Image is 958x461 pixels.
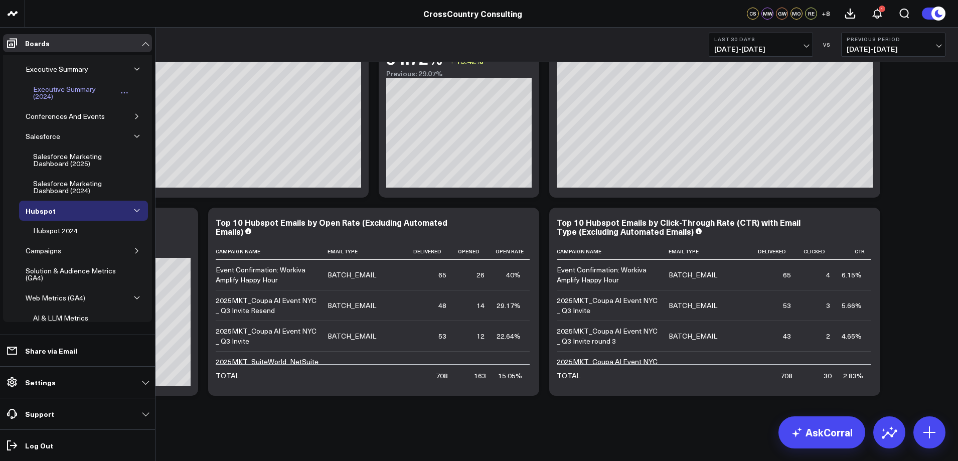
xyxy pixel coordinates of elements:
div: Executive Summary (2024) [31,83,117,102]
a: AskCorral [778,416,865,448]
button: Previous Period[DATE]-[DATE] [841,33,945,57]
div: 4 [826,270,830,280]
div: 26 [476,270,485,280]
th: Open Rate [494,243,530,260]
div: 163 [474,371,486,381]
div: Conferences And Events [23,110,107,122]
p: Settings [25,378,56,386]
a: Salesforce Marketing Dashboard (2024)Open board menu [27,174,136,201]
div: RE [805,8,817,20]
a: Executive SummaryOpen board menu [19,59,110,79]
a: Conferences And EventsOpen board menu [19,106,126,126]
div: BATCH_EMAIL [669,300,717,311]
div: GW [776,8,788,20]
p: Share via Email [25,347,77,355]
p: Support [25,410,54,418]
div: 88 [476,362,485,372]
span: [DATE] - [DATE] [714,45,808,53]
span: [DATE] - [DATE] [847,45,940,53]
div: 53 [783,300,791,311]
th: Clicked [800,243,839,260]
div: 53 [438,331,446,341]
div: CS [747,8,759,20]
th: Email Type [669,243,754,260]
a: HubspotOpen board menu [19,201,77,221]
div: BATCH_EMAIL [328,362,376,372]
div: Hubspot [23,205,58,217]
div: 29.17% [497,300,521,311]
div: 20.90% [497,362,521,372]
div: 421 [434,362,446,372]
div: Executive Summary [23,63,91,75]
div: Hubspot 2024 [31,225,80,237]
div: 708 [780,371,792,381]
div: 2025MKT_Coupa AI Event NYC _ Q3 Invite [216,326,318,346]
div: Web Metrics (GA4) [23,292,88,304]
div: 14 [476,300,485,311]
div: 48 [783,362,791,372]
div: Event Confirmation: Workiva Amplify Happy Hour [216,265,318,285]
a: Log Out [3,436,152,454]
th: Ctr [839,243,871,260]
th: Delivered [754,243,800,260]
div: MO [790,8,803,20]
div: Salesforce [23,130,63,142]
div: 5.66% [842,300,862,311]
th: Email Type [328,243,411,260]
div: BATCH_EMAIL [328,331,376,341]
p: Log Out [25,441,53,449]
div: 12 [476,331,485,341]
div: Event Confirmation: Workiva Amplify Happy Hour [557,265,660,285]
div: 48 [438,300,446,311]
div: 34.72% [386,49,442,67]
div: AI & LLM Metrics [31,312,91,324]
div: Top 10 Hubspot Emails by Click-Through Rate (CTR) with Email Type (Excluding Automated Emails) [557,217,801,237]
div: MW [761,8,773,20]
th: Campaign Name [557,243,669,260]
div: 4.65% [842,331,862,341]
div: 30 [824,371,832,381]
div: BATCH_EMAIL [328,270,376,280]
a: Salesforce Marketing Dashboard (2025)Open board menu [27,146,136,174]
span: + 8 [822,10,830,17]
div: 3 [826,300,830,311]
b: Last 30 Days [714,36,808,42]
div: 4.17% [842,362,862,372]
a: SalesforceOpen board menu [19,126,82,146]
div: 40% [506,270,521,280]
button: Last 30 Days[DATE]-[DATE] [709,33,813,57]
div: BATCH_EMAIL [669,270,717,280]
button: Open board menu [117,89,132,97]
div: 65 [783,270,791,280]
div: 2 [826,362,830,372]
div: 2.83% [843,371,863,381]
button: +8 [820,8,832,20]
th: Campaign Name [216,243,328,260]
a: Executive Summary (2024)Open board menu [27,79,136,106]
a: Hubspot 2024Open board menu [27,221,99,241]
div: 2025MKT_Coupa AI Event NYC _ Q3 Invite [557,295,660,316]
b: Previous Period [847,36,940,42]
div: 1 [879,6,885,12]
div: Salesforce Marketing Dashboard (2024) [31,178,121,197]
div: TOTAL [557,371,580,381]
div: 15.05% [498,371,522,381]
div: Campaigns [23,245,64,257]
div: 2025MKT_Coupa AI Event NYC _ Q3 Invite Resend [216,295,318,316]
div: BATCH_EMAIL [669,331,717,341]
div: BATCH_EMAIL [328,300,376,311]
div: BATCH_EMAIL [669,362,717,372]
div: 65 [438,270,446,280]
div: Salesforce Marketing Dashboard (2025) [31,150,121,170]
div: 22.64% [497,331,521,341]
div: 2025MKT_Coupa AI Event NYC _ Q3 Invite round 3 [557,326,660,346]
div: VS [818,42,836,48]
div: 2 [826,331,830,341]
div: 2025MKT_Coupa AI Event NYC _ Q3 Invite Resend [557,357,660,377]
div: Solution & Audience Metrics (GA4) [23,265,124,284]
div: 43 [783,331,791,341]
a: Web Metrics (GA4)Open board menu [19,288,107,308]
div: 708 [436,371,448,381]
a: CampaignsOpen board menu [19,241,83,261]
div: Previous: 29.07% [386,70,532,78]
